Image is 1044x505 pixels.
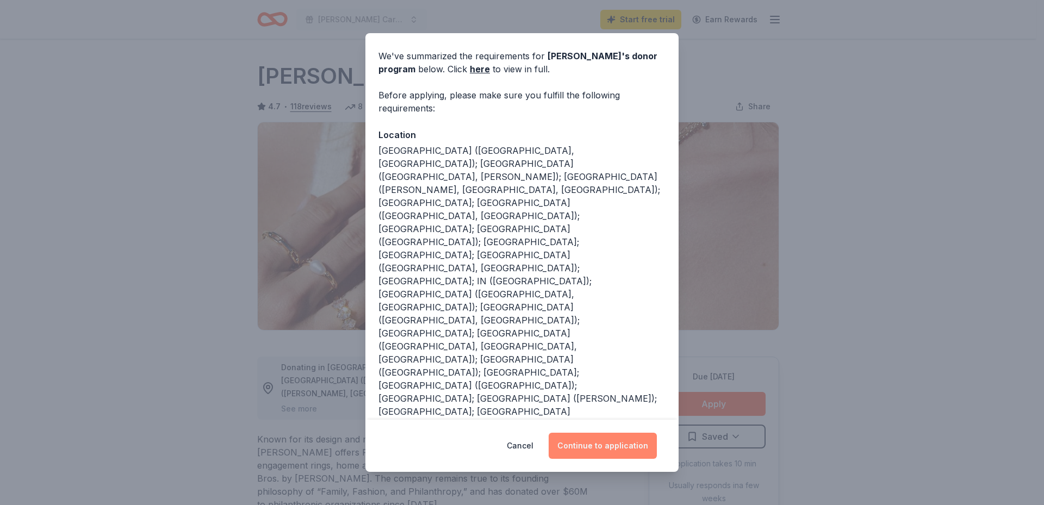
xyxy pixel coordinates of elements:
[549,433,657,459] button: Continue to application
[378,89,666,115] div: Before applying, please make sure you fulfill the following requirements:
[507,433,533,459] button: Cancel
[378,128,666,142] div: Location
[470,63,490,76] a: here
[378,49,666,76] div: We've summarized the requirements for below. Click to view in full.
